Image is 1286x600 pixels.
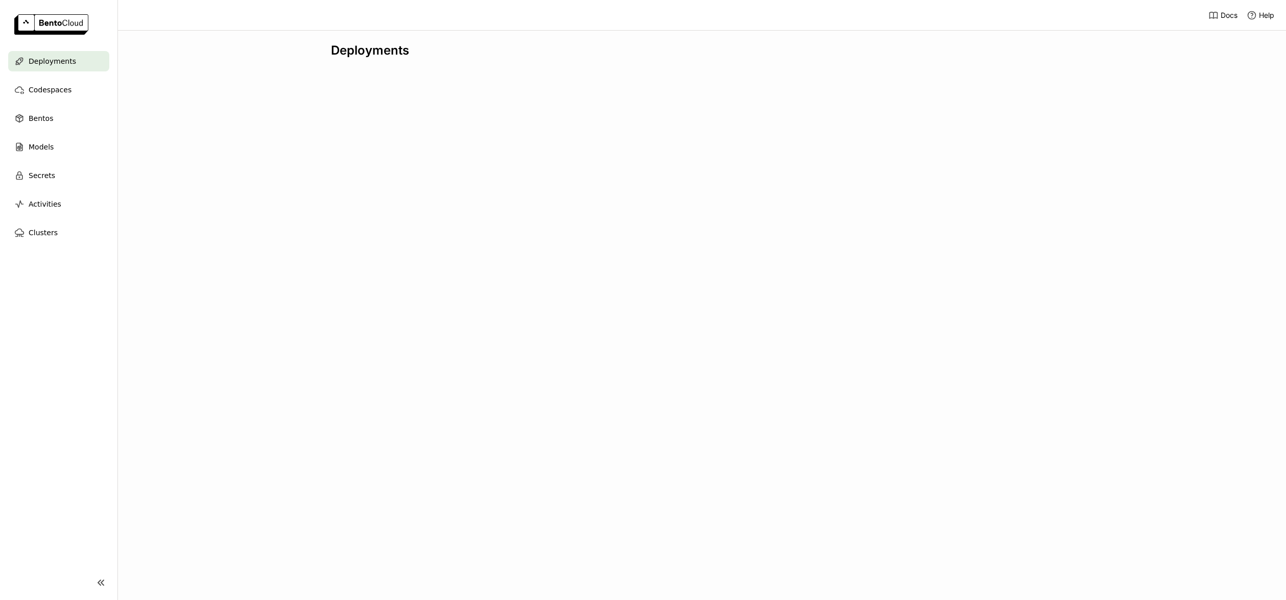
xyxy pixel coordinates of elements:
span: Help [1259,11,1274,20]
a: Clusters [8,222,109,243]
img: logo [14,14,88,35]
a: Models [8,137,109,157]
span: Deployments [29,55,76,67]
div: Help [1247,10,1274,20]
a: Bentos [8,108,109,129]
span: Secrets [29,169,55,182]
a: Docs [1208,10,1237,20]
a: Secrets [8,165,109,186]
span: Bentos [29,112,53,124]
span: Clusters [29,227,58,239]
span: Models [29,141,54,153]
span: Codespaces [29,84,72,96]
a: Activities [8,194,109,214]
div: Deployments [331,43,1073,58]
span: Docs [1221,11,1237,20]
span: Activities [29,198,61,210]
